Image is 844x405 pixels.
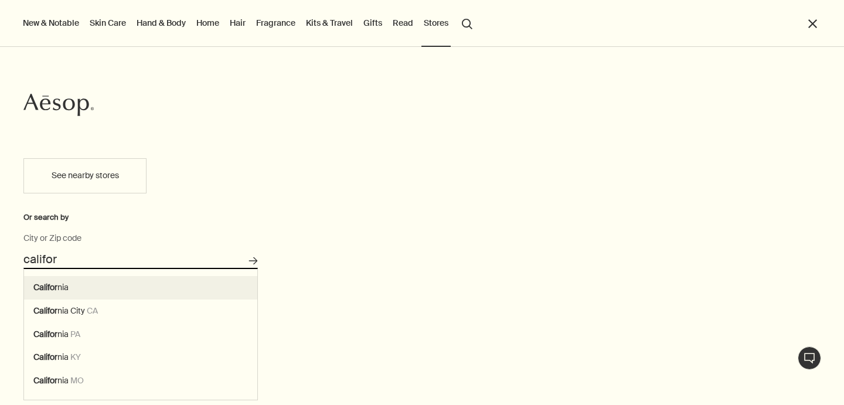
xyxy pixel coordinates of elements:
[33,375,57,386] strong: Califor
[227,15,248,30] a: Hair
[33,305,57,316] strong: Califor
[23,93,94,117] svg: Aesop
[33,329,57,339] strong: Califor
[134,15,188,30] a: Hand & Body
[87,15,128,30] a: Skin Care
[24,276,257,300] button: California
[806,17,819,30] button: Close the Menu
[24,300,257,323] button: California City CA
[70,375,84,386] span: MO
[70,329,80,339] span: PA
[23,158,147,193] button: See nearby stores
[33,282,57,292] strong: Califor
[390,15,416,30] a: Read
[421,15,451,30] button: Stores
[24,369,257,393] button: California MO
[361,15,384,30] a: Gifts
[304,15,355,30] a: Kits & Travel
[254,15,298,30] a: Fragrance
[457,12,478,34] button: Open search
[70,352,81,362] span: KY
[24,323,257,346] button: California PA
[23,93,94,120] a: Aesop
[87,305,98,316] span: CA
[798,346,821,370] button: Live Assistance
[33,352,57,362] strong: Califor
[194,15,222,30] a: Home
[21,15,81,30] button: New & Notable
[24,346,257,369] button: California KY
[23,211,258,224] div: Or search by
